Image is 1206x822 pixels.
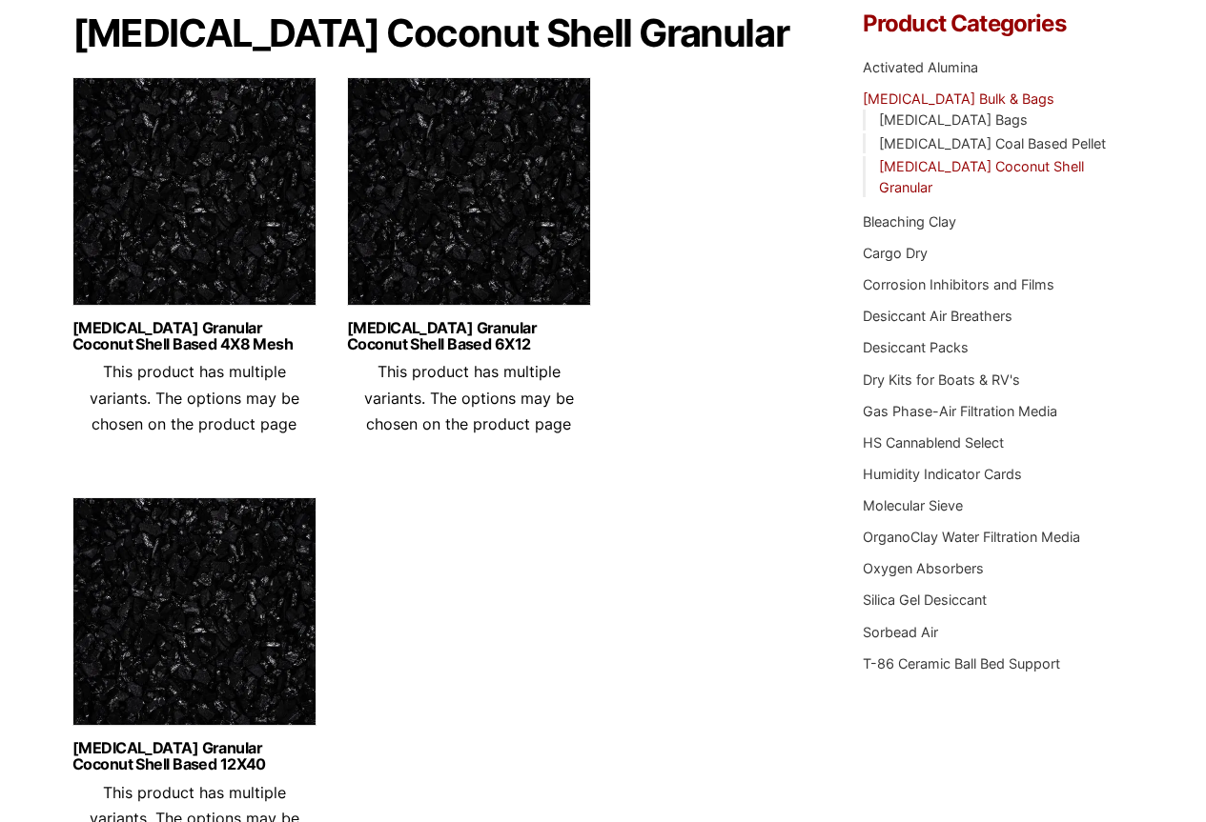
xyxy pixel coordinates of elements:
a: Molecular Sieve [863,497,963,513]
a: [MEDICAL_DATA] Granular Coconut Shell Based 12X40 [72,740,317,772]
a: Bleaching Clay [863,213,956,230]
a: [MEDICAL_DATA] Coconut Shell Granular [879,158,1084,195]
a: OrganoClay Water Filtration Media [863,529,1080,545]
span: This product has multiple variants. The options may be chosen on the product page [90,362,299,432]
a: [MEDICAL_DATA] Granular Coconut Shell Based 4X8 Mesh [72,320,317,352]
img: Activated Carbon Mesh Granular [347,77,591,315]
a: [MEDICAL_DATA] Bags [879,111,1028,128]
img: Activated Carbon Mesh Granular [72,77,317,315]
img: Activated Carbon Mesh Granular [72,497,317,735]
a: Silica Gel Desiccant [863,591,987,608]
a: HS Cannablend Select [863,434,1004,451]
a: Desiccant Packs [863,339,969,355]
a: Sorbead Air [863,624,938,640]
h1: [MEDICAL_DATA] Coconut Shell Granular [72,12,810,54]
a: [MEDICAL_DATA] Bulk & Bags [863,90,1054,107]
a: Dry Kits for Boats & RV's [863,371,1020,388]
a: Humidity Indicator Cards [863,466,1022,482]
a: Corrosion Inhibitors and Films [863,276,1054,292]
a: Oxygen Absorbers [863,560,984,576]
h4: Product Categories [863,12,1134,35]
a: [MEDICAL_DATA] Granular Coconut Shell Based 6X12 [347,320,591,352]
a: Gas Phase-Air Filtration Media [863,403,1057,419]
span: This product has multiple variants. The options may be chosen on the product page [364,362,574,432]
a: T-86 Ceramic Ball Bed Support [863,655,1060,672]
a: Cargo Dry [863,245,928,261]
a: Activated Alumina [863,59,978,75]
a: [MEDICAL_DATA] Coal Based Pellet [879,135,1106,151]
a: Desiccant Air Breathers [863,308,1012,324]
